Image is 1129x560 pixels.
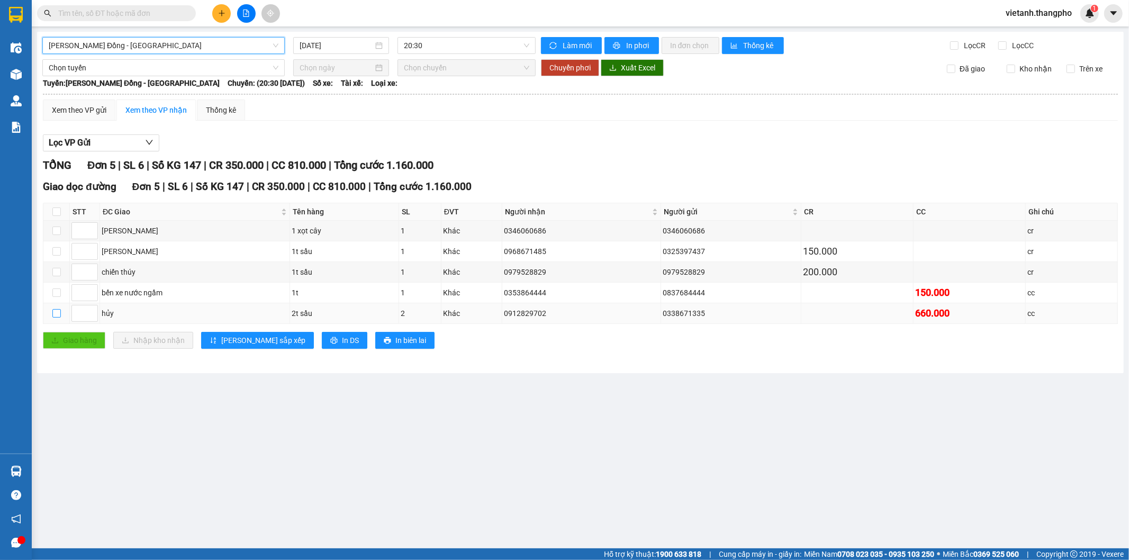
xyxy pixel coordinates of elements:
[915,306,1024,321] div: 660.000
[663,246,799,257] div: 0325397437
[563,40,593,51] span: Làm mới
[102,287,288,299] div: bến xe nước ngầm
[292,266,397,278] div: 1t sầu
[292,246,397,257] div: 1t sầu
[1008,40,1036,51] span: Lọc CC
[973,550,1019,558] strong: 0369 525 060
[1075,63,1107,75] span: Trên xe
[955,63,989,75] span: Đã giao
[242,10,250,17] span: file-add
[549,42,558,50] span: sync
[943,548,1019,560] span: Miền Bắc
[341,77,363,89] span: Tài xế:
[915,285,1024,300] div: 150.000
[70,203,100,221] th: STT
[613,42,622,50] span: printer
[730,42,739,50] span: bar-chart
[196,180,244,193] span: Số KG 147
[43,134,159,151] button: Lọc VP Gửi
[1027,548,1028,560] span: |
[123,159,144,171] span: SL 6
[49,136,91,149] span: Lọc VP Gửi
[49,60,278,76] span: Chọn tuyến
[52,104,106,116] div: Xem theo VP gửi
[11,122,22,133] img: solution-icon
[210,337,217,345] span: sort-ascending
[997,6,1080,20] span: vietanh.thangpho
[11,490,21,500] span: question-circle
[125,104,187,116] div: Xem theo VP nhận
[11,69,22,80] img: warehouse-icon
[113,332,193,349] button: downloadNhập kho nhận
[218,10,225,17] span: plus
[221,335,305,346] span: [PERSON_NAME] sắp xếp
[621,62,655,74] span: Xuất Excel
[401,308,439,319] div: 2
[1091,5,1098,12] sup: 1
[152,159,201,171] span: Số KG 147
[330,337,338,345] span: printer
[404,38,529,53] span: 20:30
[43,180,116,193] span: Giao dọc đường
[395,335,426,346] span: In biên lai
[300,62,373,74] input: Chọn ngày
[266,159,269,171] span: |
[722,37,784,54] button: bar-chartThống kê
[744,40,775,51] span: Thống kê
[313,180,366,193] span: CC 810.000
[601,59,664,76] button: downloadXuất Excel
[803,244,911,259] div: 150.000
[102,225,288,237] div: [PERSON_NAME]
[505,206,650,218] span: Người nhận
[1027,266,1116,278] div: cr
[209,159,264,171] span: CR 350.000
[334,159,433,171] span: Tổng cước 1.160.000
[1027,308,1116,319] div: cc
[443,287,500,299] div: Khác
[102,246,288,257] div: [PERSON_NAME]
[11,42,22,53] img: warehouse-icon
[322,332,367,349] button: printerIn DS
[1027,225,1116,237] div: cr
[313,77,333,89] span: Số xe:
[801,203,914,221] th: CR
[709,548,711,560] span: |
[267,10,274,17] span: aim
[1070,550,1078,558] span: copyright
[132,180,160,193] span: Đơn 5
[664,206,790,218] span: Người gửi
[1092,5,1096,12] span: 1
[118,159,121,171] span: |
[145,138,153,147] span: down
[1027,246,1116,257] div: cr
[1109,8,1118,18] span: caret-down
[399,203,441,221] th: SL
[504,225,659,237] div: 0346060686
[58,7,183,19] input: Tìm tên, số ĐT hoặc mã đơn
[9,7,23,23] img: logo-vxr
[272,159,326,171] span: CC 810.000
[604,548,701,560] span: Hỗ trợ kỹ thuật:
[261,4,280,23] button: aim
[504,246,659,257] div: 0968671485
[804,548,934,560] span: Miền Nam
[663,308,799,319] div: 0338671335
[1085,8,1095,18] img: icon-new-feature
[11,466,22,477] img: warehouse-icon
[102,266,288,278] div: chiến thúy
[937,552,940,556] span: ⚪️
[43,79,220,87] b: Tuyến: [PERSON_NAME] Đồng - [GEOGRAPHIC_DATA]
[237,4,256,23] button: file-add
[329,159,331,171] span: |
[11,538,21,548] span: message
[719,548,801,560] span: Cung cấp máy in - giấy in:
[44,10,51,17] span: search
[162,180,165,193] span: |
[1027,287,1116,299] div: cc
[191,180,193,193] span: |
[914,203,1026,221] th: CC
[11,514,21,524] span: notification
[204,159,206,171] span: |
[308,180,310,193] span: |
[103,206,279,218] span: ĐC Giao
